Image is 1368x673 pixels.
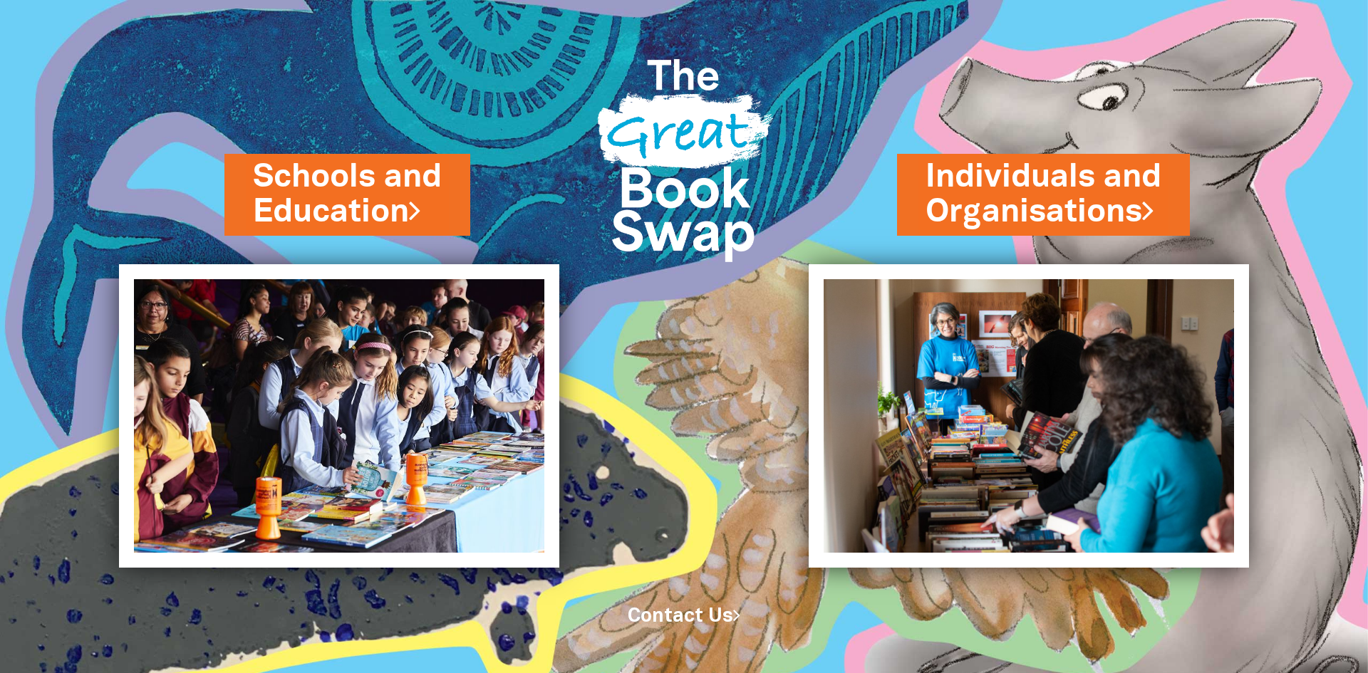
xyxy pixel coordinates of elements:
a: Individuals andOrganisations [926,155,1161,234]
img: Schools and Education [119,264,559,568]
a: Contact Us [628,607,740,625]
a: Schools andEducation [253,155,442,234]
img: Great Bookswap logo [581,17,787,291]
img: Individuals and Organisations [809,264,1249,568]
